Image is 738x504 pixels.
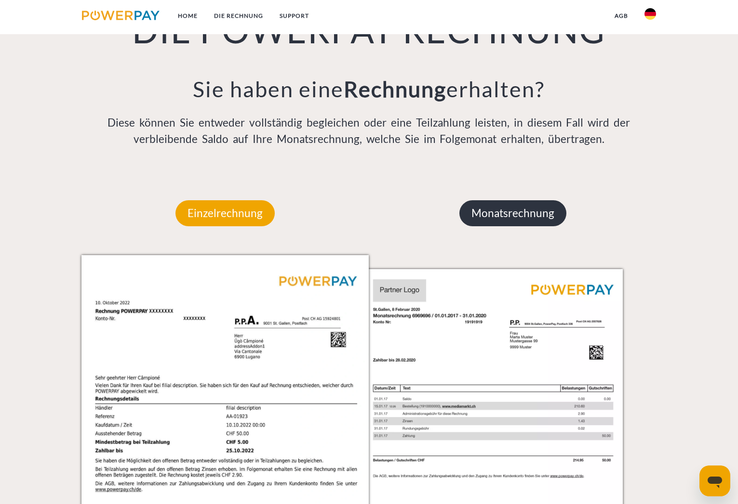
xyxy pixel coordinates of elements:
[81,76,657,103] h3: Sie haben eine erhalten?
[82,11,160,20] img: logo-powerpay.svg
[344,76,446,102] b: Rechnung
[459,200,566,226] p: Monatsrechnung
[606,7,636,25] a: agb
[81,115,657,147] p: Diese können Sie entweder vollständig begleichen oder eine Teilzahlung leisten, in diesem Fall wi...
[175,200,275,226] p: Einzelrechnung
[699,465,730,496] iframe: Schaltfläche zum Öffnen des Messaging-Fensters
[206,7,271,25] a: DIE RECHNUNG
[644,8,656,20] img: de
[271,7,317,25] a: SUPPORT
[170,7,206,25] a: Home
